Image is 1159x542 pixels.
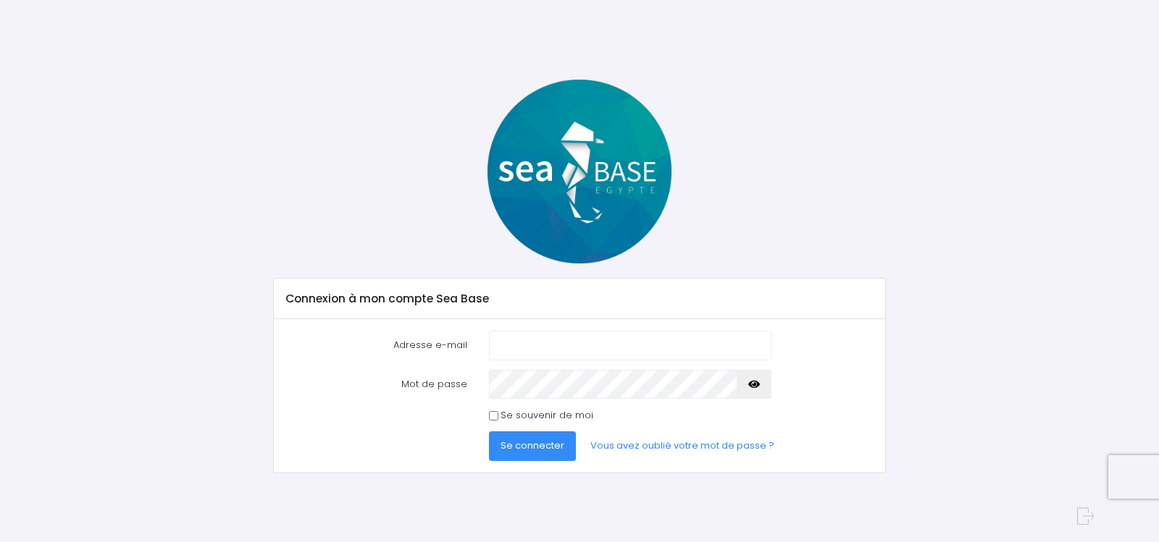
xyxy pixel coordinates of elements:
a: Vous avez oublié votre mot de passe ? [579,431,786,460]
div: Connexion à mon compte Sea Base [274,279,884,319]
label: Adresse e-mail [275,331,478,360]
label: Mot de passe [275,370,478,399]
button: Se connecter [489,431,576,460]
label: Se souvenir de moi [501,408,593,423]
span: Se connecter [501,439,564,452]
